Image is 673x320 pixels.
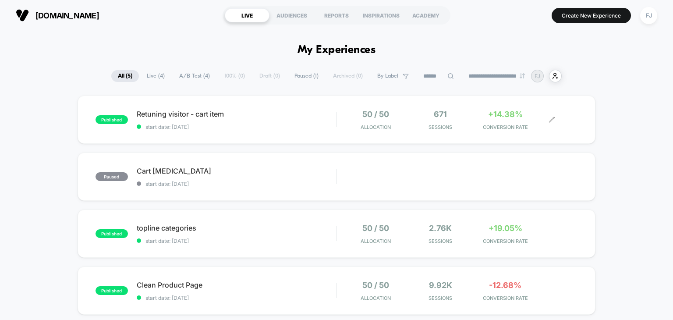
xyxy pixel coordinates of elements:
span: Allocation [361,124,391,130]
span: Live ( 4 ) [140,70,171,82]
div: INSPIRATIONS [359,8,404,22]
span: Clean Product Page [137,281,336,289]
span: published [96,115,128,124]
span: All ( 5 ) [111,70,139,82]
button: Create New Experience [552,8,631,23]
div: ACADEMY [404,8,448,22]
span: published [96,286,128,295]
span: 50 / 50 [362,224,389,233]
span: paused [96,172,128,181]
div: LIVE [225,8,269,22]
span: 50 / 50 [362,110,389,119]
span: +19.05% [489,224,522,233]
span: 671 [434,110,447,119]
span: 50 / 50 [362,281,389,290]
span: CONVERSION RATE [475,124,535,130]
p: FJ [535,73,540,79]
span: Allocation [361,238,391,244]
span: start date: [DATE] [137,238,336,244]
button: FJ [638,7,660,25]
span: CONVERSION RATE [475,238,535,244]
span: Allocation [361,295,391,301]
span: published [96,229,128,238]
span: Sessions [410,238,471,244]
span: Paused ( 1 ) [288,70,325,82]
span: +14.38% [488,110,523,119]
span: Sessions [410,124,471,130]
span: Sessions [410,295,471,301]
span: -12.68% [489,281,521,290]
div: FJ [640,7,657,24]
span: 2.76k [429,224,452,233]
span: A/B Test ( 4 ) [173,70,216,82]
img: Visually logo [16,9,29,22]
span: [DOMAIN_NAME] [35,11,99,20]
span: topline categories [137,224,336,232]
span: Retuning visitor - cart item [137,110,336,118]
h1: My Experiences [298,44,376,57]
img: end [520,73,525,78]
span: start date: [DATE] [137,295,336,301]
span: start date: [DATE] [137,181,336,187]
span: CONVERSION RATE [475,295,535,301]
span: start date: [DATE] [137,124,336,130]
div: REPORTS [314,8,359,22]
button: [DOMAIN_NAME] [13,8,102,22]
span: By Label [377,73,398,79]
span: Cart [MEDICAL_DATA] [137,167,336,175]
div: AUDIENCES [269,8,314,22]
span: 9.92k [429,281,452,290]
